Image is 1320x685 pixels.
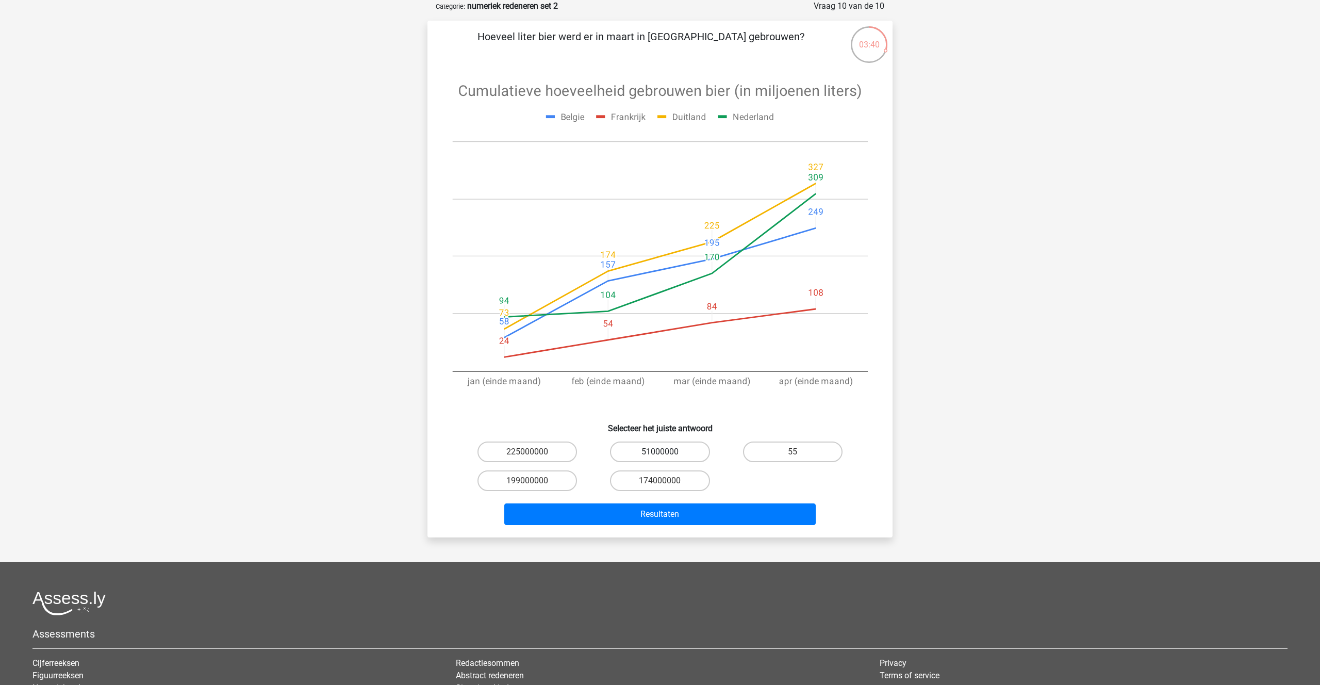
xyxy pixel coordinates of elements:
[467,1,558,11] strong: numeriek redeneren set 2
[32,628,1288,640] h5: Assessments
[456,671,524,680] a: Abstract redeneren
[743,442,843,462] label: 55
[880,658,906,668] a: Privacy
[456,658,519,668] a: Redactiesommen
[32,671,84,680] a: Figuurreeksen
[504,503,816,525] button: Resultaten
[436,3,465,10] small: Categorie:
[850,25,888,51] div: 03:40
[610,442,709,462] label: 51000000
[444,415,876,433] h6: Selecteer het juiste antwoord
[32,591,106,615] img: Assessly logo
[477,442,577,462] label: 225000000
[880,671,939,680] a: Terms of service
[444,29,837,60] p: Hoeveel liter bier werd er in maart in [GEOGRAPHIC_DATA] gebrouwen?
[477,470,577,491] label: 199000000
[32,658,79,668] a: Cijferreeksen
[610,470,709,491] label: 174000000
